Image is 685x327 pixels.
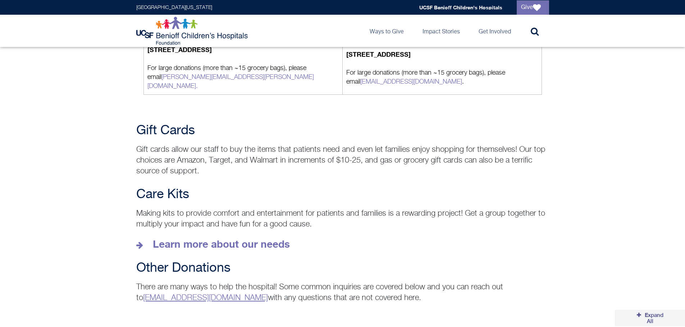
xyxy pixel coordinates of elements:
span: Expand All [645,312,663,324]
a: donategoods.BCH@ucsf.edu [143,294,268,302]
h2: Gift Cards [136,123,549,138]
a: Learn more about our needs [136,240,290,250]
button: Collapse All Accordions [615,310,685,326]
a: [GEOGRAPHIC_DATA][US_STATE] [136,5,212,10]
a: UCSF Benioff Children's Hospitals [419,4,502,10]
a: Impact Stories [417,15,466,47]
h2: Other Donations [136,261,549,275]
p: Making kits to provide comfort and entertainment for patients and families is a rewarding project... [136,208,549,230]
a: Ways to Give [364,15,410,47]
a: [PERSON_NAME][EMAIL_ADDRESS][PERSON_NAME][DOMAIN_NAME]. [147,74,314,89]
p: Gift cards allow our staff to buy the items that patients need and even let families enjoy shoppi... [136,144,549,177]
p: For large donations (more than ~15 grocery bags), please email . [346,69,538,87]
p: There are many ways to help the hospital! Some common inquiries are covered below and you can rea... [136,282,549,303]
a: Get Involved [473,15,517,47]
p: For large donations (more than ~15 grocery bags), please email [147,64,339,91]
a: Give [517,0,549,15]
a: [EMAIL_ADDRESS][DOMAIN_NAME] [360,79,462,85]
strong: [STREET_ADDRESS] [147,46,212,53]
h2: Care Kits [136,187,549,202]
img: Logo for UCSF Benioff Children's Hospitals Foundation [136,17,250,45]
strong: Learn more about our needs [153,238,290,250]
strong: [STREET_ADDRESS] [346,50,411,58]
